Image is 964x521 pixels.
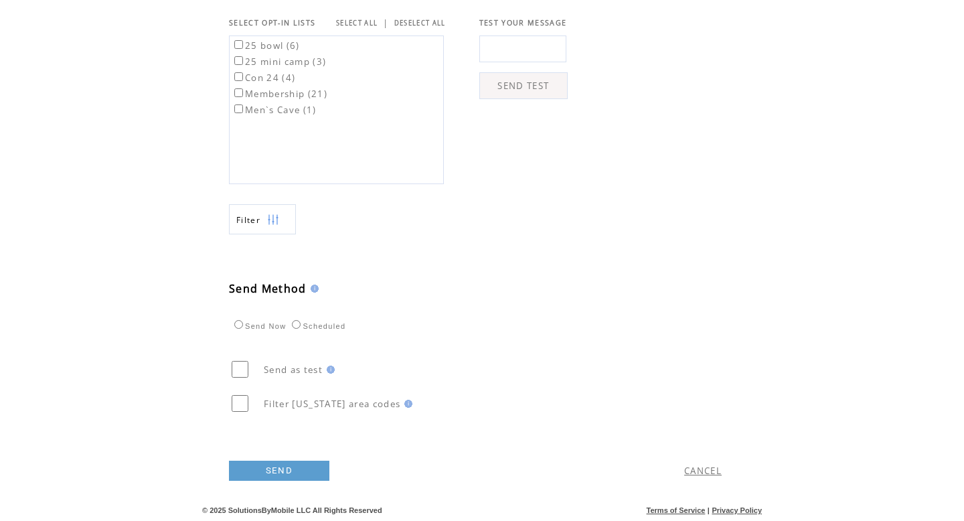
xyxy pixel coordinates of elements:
[229,461,329,481] a: SEND
[234,40,243,49] input: 25 bowl (6)
[236,214,260,226] span: Show filters
[234,56,243,65] input: 25 mini camp (3)
[647,506,706,514] a: Terms of Service
[264,398,400,410] span: Filter [US_STATE] area codes
[292,320,301,329] input: Scheduled
[232,56,326,68] label: 25 mini camp (3)
[267,205,279,235] img: filters.png
[307,285,319,293] img: help.gif
[232,40,300,52] label: 25 bowl (6)
[394,19,446,27] a: DESELECT ALL
[400,400,412,408] img: help.gif
[229,204,296,234] a: Filter
[479,72,568,99] a: SEND TEST
[289,322,345,330] label: Scheduled
[229,281,307,296] span: Send Method
[232,72,295,84] label: Con 24 (4)
[234,72,243,81] input: Con 24 (4)
[234,104,243,113] input: Men`s Cave (1)
[234,88,243,97] input: Membership (21)
[708,506,710,514] span: |
[383,17,388,29] span: |
[229,18,315,27] span: SELECT OPT-IN LISTS
[336,19,378,27] a: SELECT ALL
[232,88,327,100] label: Membership (21)
[202,506,382,514] span: © 2025 SolutionsByMobile LLC All Rights Reserved
[231,322,286,330] label: Send Now
[232,104,317,116] label: Men`s Cave (1)
[323,366,335,374] img: help.gif
[712,506,762,514] a: Privacy Policy
[684,465,722,477] a: CANCEL
[479,18,567,27] span: TEST YOUR MESSAGE
[234,320,243,329] input: Send Now
[264,364,323,376] span: Send as test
